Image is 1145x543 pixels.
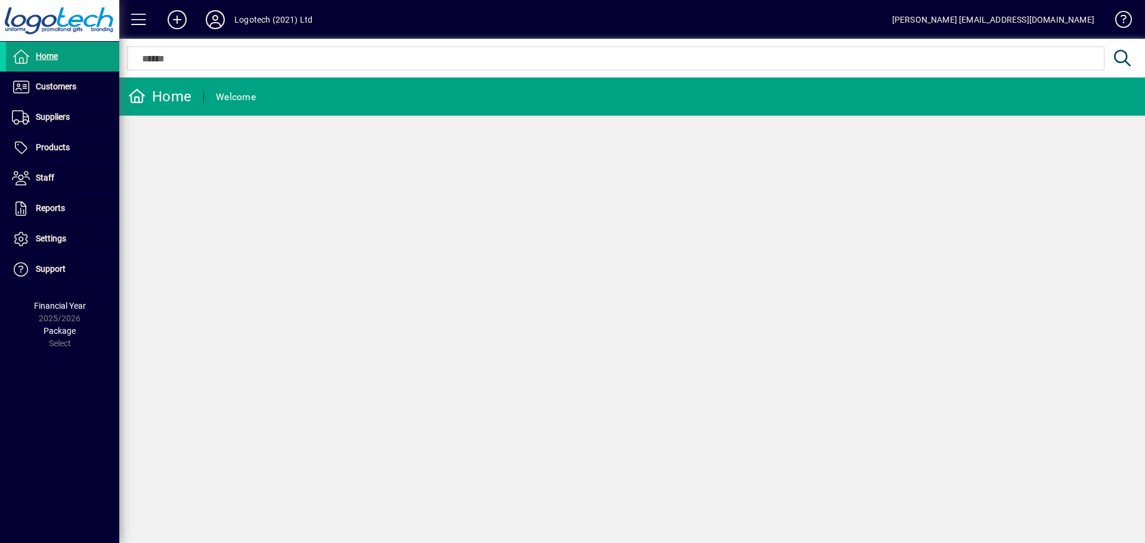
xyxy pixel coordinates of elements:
[128,87,191,106] div: Home
[44,326,76,336] span: Package
[36,203,65,213] span: Reports
[158,9,196,30] button: Add
[6,255,119,284] a: Support
[36,112,70,122] span: Suppliers
[34,301,86,311] span: Financial Year
[6,72,119,102] a: Customers
[6,224,119,254] a: Settings
[6,194,119,224] a: Reports
[36,173,54,182] span: Staff
[196,9,234,30] button: Profile
[6,103,119,132] a: Suppliers
[36,82,76,91] span: Customers
[234,10,312,29] div: Logotech (2021) Ltd
[6,133,119,163] a: Products
[36,142,70,152] span: Products
[6,163,119,193] a: Staff
[892,10,1094,29] div: [PERSON_NAME] [EMAIL_ADDRESS][DOMAIN_NAME]
[216,88,256,107] div: Welcome
[36,264,66,274] span: Support
[1106,2,1130,41] a: Knowledge Base
[36,234,66,243] span: Settings
[36,51,58,61] span: Home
